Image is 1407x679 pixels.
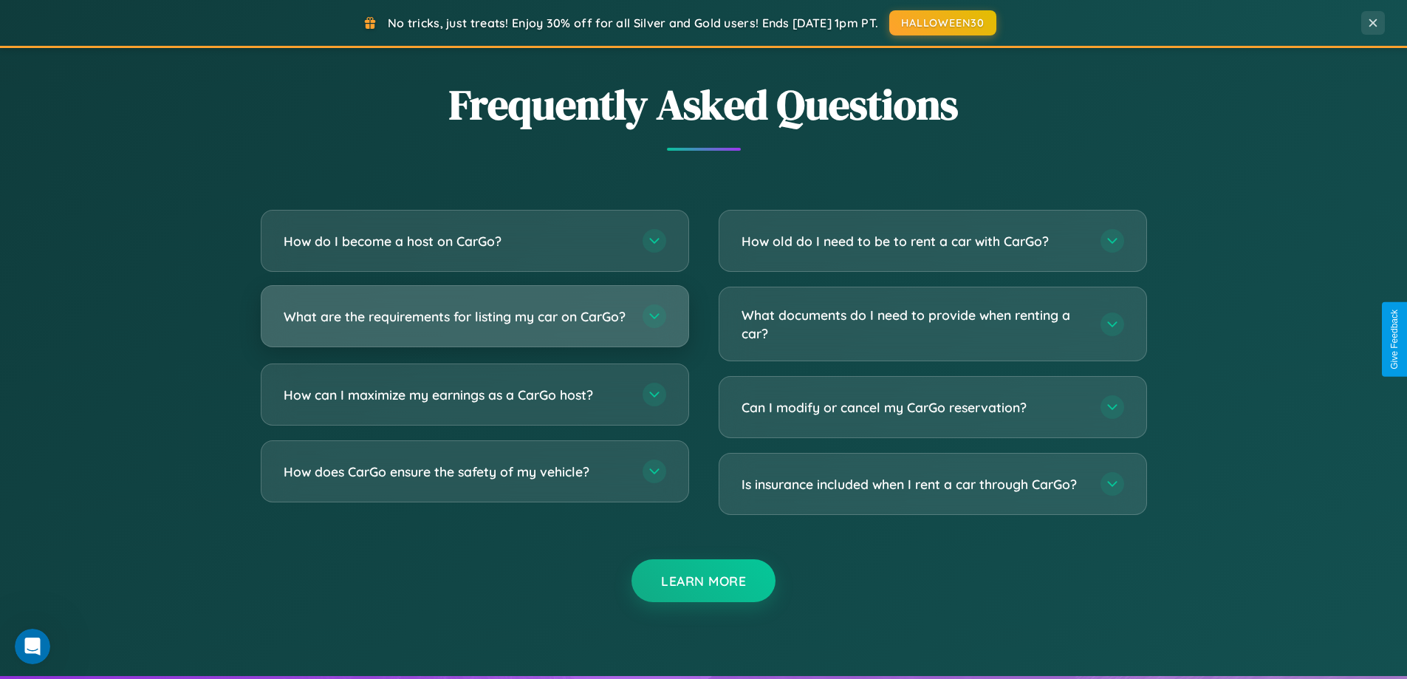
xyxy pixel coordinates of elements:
button: Learn More [631,559,776,602]
h3: How can I maximize my earnings as a CarGo host? [284,386,628,404]
button: HALLOWEEN30 [889,10,996,35]
span: No tricks, just treats! Enjoy 30% off for all Silver and Gold users! Ends [DATE] 1pm PT. [388,16,878,30]
h3: What are the requirements for listing my car on CarGo? [284,307,628,326]
h3: How old do I need to be to rent a car with CarGo? [742,232,1086,250]
h3: How does CarGo ensure the safety of my vehicle? [284,463,628,481]
h3: Is insurance included when I rent a car through CarGo? [742,475,1086,494]
iframe: Intercom live chat [15,629,50,664]
h3: What documents do I need to provide when renting a car? [742,306,1086,342]
h2: Frequently Asked Questions [261,76,1147,133]
h3: Can I modify or cancel my CarGo reservation? [742,398,1086,417]
div: Give Feedback [1389,310,1400,369]
h3: How do I become a host on CarGo? [284,232,628,250]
